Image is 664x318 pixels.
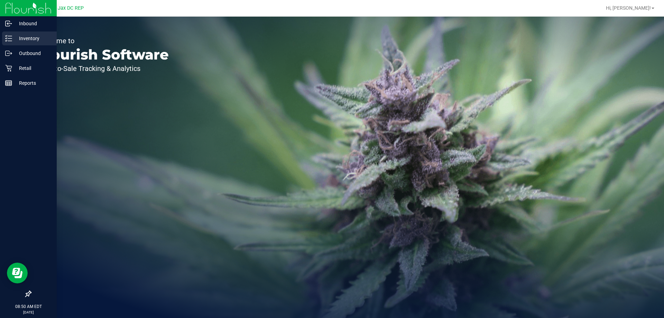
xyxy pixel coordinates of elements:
[5,65,12,72] inline-svg: Retail
[5,80,12,87] inline-svg: Reports
[37,48,169,62] p: Flourish Software
[58,5,84,11] span: Jax DC REP
[12,19,54,28] p: Inbound
[606,5,651,11] span: Hi, [PERSON_NAME]!
[12,34,54,43] p: Inventory
[37,37,169,44] p: Welcome to
[12,49,54,57] p: Outbound
[5,35,12,42] inline-svg: Inventory
[37,65,169,72] p: Seed-to-Sale Tracking & Analytics
[5,20,12,27] inline-svg: Inbound
[12,64,54,72] p: Retail
[12,79,54,87] p: Reports
[7,263,28,283] iframe: Resource center
[3,303,54,310] p: 08:50 AM EDT
[3,310,54,315] p: [DATE]
[5,50,12,57] inline-svg: Outbound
